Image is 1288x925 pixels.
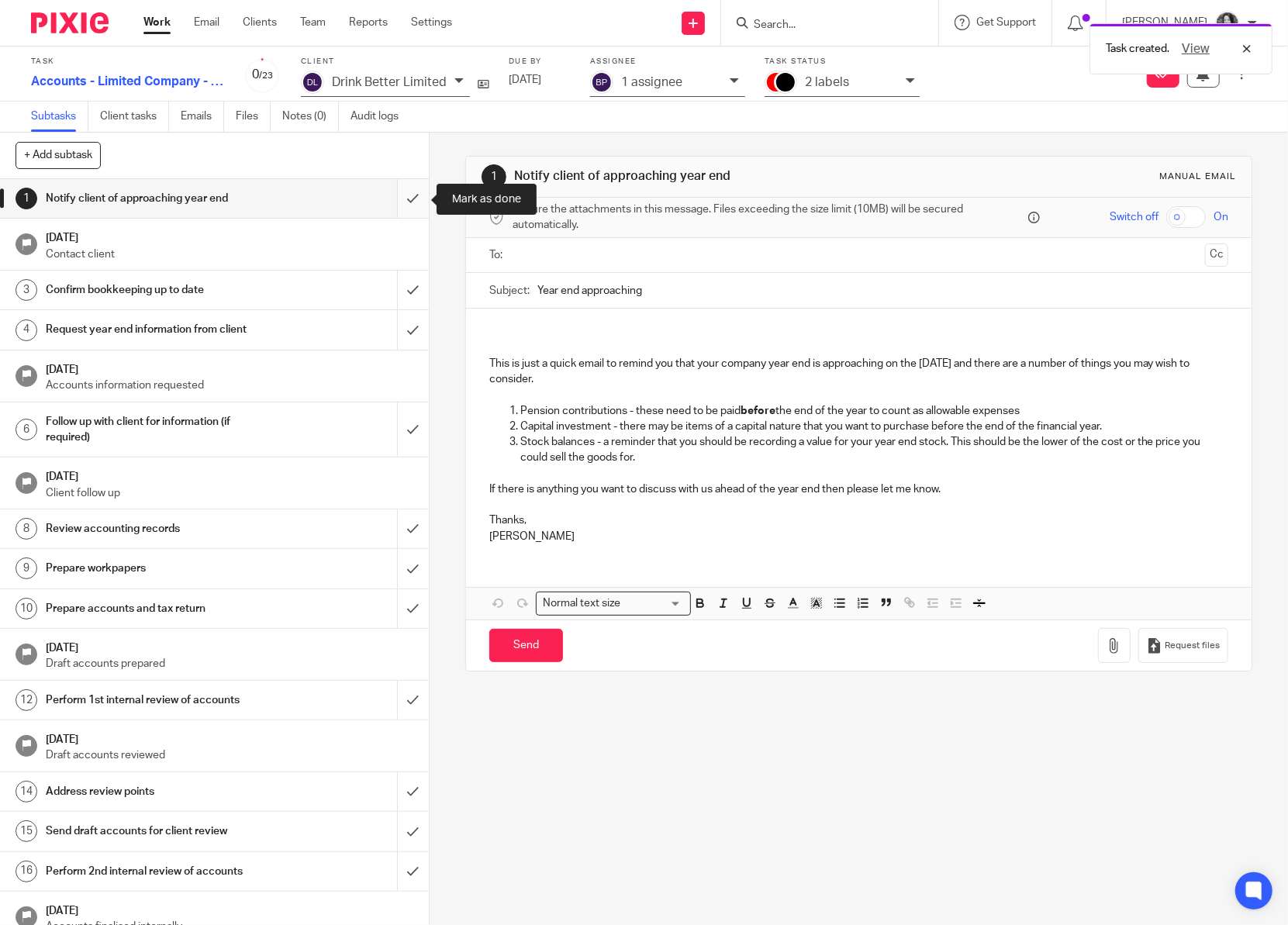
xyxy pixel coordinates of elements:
div: 10 [16,598,37,620]
span: Request files [1165,640,1220,652]
a: Email [194,15,219,30]
div: 12 [16,689,37,711]
p: Client follow up [46,485,413,501]
label: Subject: [489,283,530,299]
label: Due by [509,57,571,67]
a: Subtasks [31,102,88,132]
span: On [1214,209,1228,225]
div: 6 [16,419,37,440]
h1: Follow up with client for information (if required) [46,410,270,450]
button: Cc [1205,243,1228,267]
h1: Request year end information from client [46,318,270,341]
p: Pension contributions - these need to be paid the end of the year to count as allowable expenses [520,403,1228,419]
img: svg%3E [301,71,324,94]
span: Normal text size [540,595,624,612]
img: svg%3E [590,71,613,94]
h1: Notify client of approaching year end [514,168,892,185]
label: Client [301,57,489,67]
p: Stock balances - a reminder that you should be recording a value for your year end stock. This sh... [520,434,1228,466]
p: 1 assignee [621,75,682,89]
h1: [DATE] [46,465,413,485]
div: 14 [16,781,37,802]
h1: Address review points [46,780,270,803]
img: brodie%203%20small.jpg [1215,11,1240,36]
p: Contact client [46,247,413,262]
h1: Confirm bookkeeping up to date [46,278,270,302]
h1: Notify client of approaching year end [46,187,270,210]
button: Request files [1138,628,1228,663]
div: 4 [16,319,37,341]
div: 3 [16,279,37,301]
a: Notes (0) [282,102,339,132]
a: Files [236,102,271,132]
input: Search for option [626,595,682,612]
a: Settings [411,15,452,30]
a: Emails [181,102,224,132]
a: Clients [243,15,277,30]
p: Thanks, [489,513,1228,528]
button: View [1177,40,1214,58]
div: 1 [482,164,506,189]
a: Work [143,15,171,30]
span: [DATE] [509,74,541,85]
label: To: [489,247,506,263]
div: Search for option [536,592,691,616]
p: [PERSON_NAME] [489,529,1228,544]
h1: Send draft accounts for client review [46,820,270,843]
div: Manual email [1159,171,1236,183]
h1: [DATE] [46,637,413,656]
p: Drink Better Limited [332,75,447,89]
button: + Add subtask [16,142,101,168]
p: Accounts information requested [46,378,413,393]
div: 1 [16,188,37,209]
a: Client tasks [100,102,169,132]
input: Send [489,629,563,662]
p: 2 labels [805,75,849,89]
h1: [DATE] [46,358,413,378]
h1: Perform 1st internal review of accounts [46,689,270,712]
div: 8 [16,518,37,540]
label: Task [31,57,225,67]
a: Audit logs [350,102,410,132]
p: Draft accounts reviewed [46,747,413,763]
h1: [DATE] [46,728,413,747]
h1: [DATE] [46,226,413,246]
h1: Prepare workpapers [46,557,270,580]
p: Capital investment - there may be items of a capital nature that you want to purchase before the ... [520,419,1228,434]
div: 16 [16,861,37,882]
a: Reports [349,15,388,30]
span: Secure the attachments in this message. Files exceeding the size limit (10MB) will be secured aut... [513,202,1024,233]
h1: [DATE] [46,899,413,919]
p: If there is anything you want to discuss with us ahead of the year end then please let me know. [489,481,1228,497]
label: Assignee [590,57,745,67]
p: This is just a quick email to remind you that your company year end is approaching on the [DATE] ... [489,356,1228,388]
a: Team [300,15,326,30]
img: Pixie [31,12,109,33]
small: /23 [260,71,274,80]
p: Draft accounts prepared [46,656,413,671]
div: 0 [244,66,281,84]
p: Task created. [1106,41,1169,57]
div: 9 [16,557,37,579]
strong: before [741,406,775,416]
h1: Review accounting records [46,517,270,540]
span: Switch off [1110,209,1159,225]
h1: Perform 2nd internal review of accounts [46,860,270,883]
div: 15 [16,820,37,842]
h1: Prepare accounts and tax return [46,597,270,620]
